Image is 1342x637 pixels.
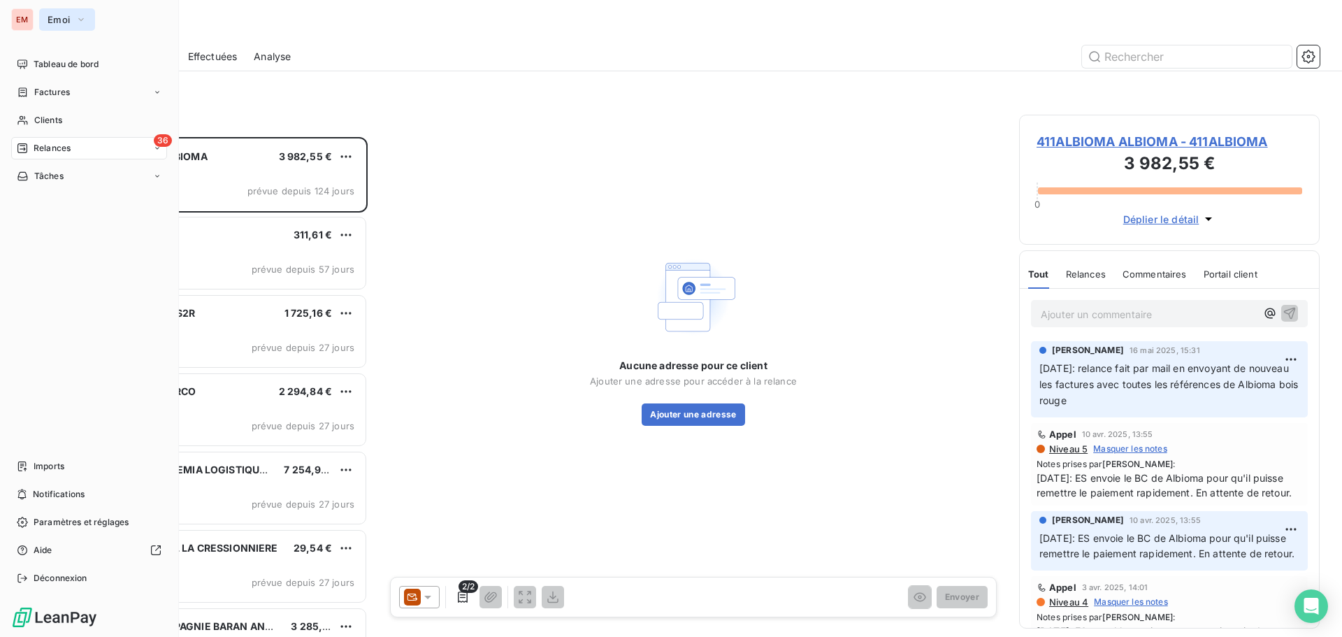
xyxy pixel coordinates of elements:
[252,577,354,588] span: prévue depuis 27 jours
[99,542,278,554] span: 411AFU005 AFUL LA CRESSIONNIERE
[279,385,333,397] span: 2 294,84 €
[1048,443,1088,455] span: Niveau 5
[1052,344,1124,357] span: [PERSON_NAME]
[67,137,368,637] div: grid
[11,109,167,131] a: Clients
[252,264,354,275] span: prévue depuis 57 jours
[1123,269,1187,280] span: Commentaires
[284,464,337,475] span: 7 254,96 €
[294,229,332,241] span: 311,61 €
[252,420,354,431] span: prévue depuis 27 jours
[642,403,744,426] button: Ajouter une adresse
[34,544,52,557] span: Aide
[291,620,343,632] span: 3 285,77 €
[1102,612,1173,622] span: [PERSON_NAME]
[1052,514,1124,527] span: [PERSON_NAME]
[649,252,738,342] img: Empty state
[619,359,767,373] span: Aucune adresse pour ce client
[254,50,291,64] span: Analyse
[1037,151,1302,179] h3: 3 982,55 €
[34,460,64,473] span: Imports
[1049,429,1076,440] span: Appel
[11,606,98,629] img: Logo LeanPay
[34,86,70,99] span: Factures
[1130,346,1200,355] span: 16 mai 2025, 15:31
[937,586,988,608] button: Envoyer
[1037,471,1302,500] span: [DATE]: ES envoie le BC de Albioma pour qu'il puisse remettre le paiement rapidement. En attente ...
[11,8,34,31] div: EM
[188,50,238,64] span: Effectuées
[1102,459,1173,469] span: [PERSON_NAME]
[590,375,797,387] span: Ajouter une adresse pour accéder à la relance
[1294,589,1328,623] div: Open Intercom Messenger
[1082,45,1292,68] input: Rechercher
[459,580,478,593] span: 2/2
[34,114,62,127] span: Clients
[1082,430,1153,438] span: 10 avr. 2025, 13:55
[247,185,354,196] span: prévue depuis 124 jours
[252,499,354,510] span: prévue depuis 27 jours
[1093,443,1167,455] span: Masquer les notes
[34,142,71,155] span: Relances
[154,134,172,147] span: 36
[1204,269,1257,280] span: Portail client
[99,620,329,632] span: 411BARAN COMPAGNIE BARAN AND CO INVEST
[11,511,167,534] a: Paramètres et réglages
[11,53,167,76] a: Tableau de bord
[1028,269,1049,280] span: Tout
[48,14,70,25] span: Emoi
[34,572,87,585] span: Déconnexion
[99,464,290,475] span: 411VIN005 VINDEMIA LOGISTIQUE / VL1
[1037,458,1302,471] span: Notes prises par :
[1048,596,1088,608] span: Niveau 4
[11,539,167,561] a: Aide
[34,170,64,182] span: Tâches
[1037,132,1302,151] span: 411ALBIOMA ALBIOMA - 411ALBIOMA
[11,165,167,187] a: Tâches
[1037,611,1302,624] span: Notes prises par :
[33,488,85,501] span: Notifications
[1066,269,1106,280] span: Relances
[1039,362,1301,406] span: [DATE]: relance fait par mail en envoyant de nouveau les factures avec toutes les références de A...
[11,137,167,159] a: 36Relances
[11,81,167,103] a: Factures
[11,455,167,478] a: Imports
[279,150,333,162] span: 3 982,55 €
[252,342,354,353] span: prévue depuis 27 jours
[1119,211,1220,227] button: Déplier le détail
[34,516,129,529] span: Paramètres et réglages
[294,542,332,554] span: 29,54 €
[1094,596,1168,608] span: Masquer les notes
[1130,516,1201,524] span: 10 avr. 2025, 13:55
[1082,583,1148,592] span: 3 avr. 2025, 14:01
[1034,199,1040,210] span: 0
[1039,532,1294,560] span: [DATE]: ES envoie le BC de Albioma pour qu'il puisse remettre le paiement rapidement. En attente ...
[1123,212,1199,227] span: Déplier le détail
[1049,582,1076,593] span: Appel
[34,58,99,71] span: Tableau de bord
[284,307,333,319] span: 1 725,16 €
